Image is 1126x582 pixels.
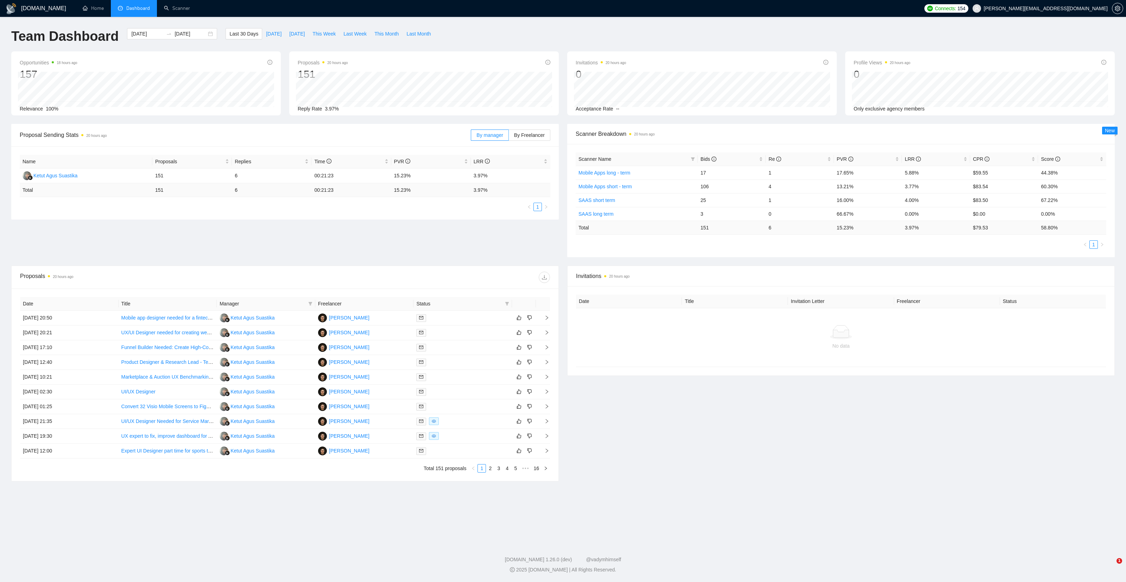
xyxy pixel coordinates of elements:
[902,207,970,221] td: 0.00%
[225,347,230,352] img: gigradar-bm.png
[902,166,970,179] td: 5.88%
[511,464,520,473] li: 5
[318,432,327,441] img: HJ
[503,464,511,473] li: 4
[515,402,523,411] button: like
[318,314,327,322] img: HJ
[166,31,172,37] span: swap-right
[419,345,423,349] span: mail
[230,314,274,322] div: Ketut Agus Suastika
[232,183,311,197] td: 6
[220,417,228,426] img: KA
[520,464,531,473] span: •••
[542,203,550,211] button: right
[318,373,327,381] img: HJ
[527,344,532,350] span: dislike
[220,359,274,365] a: KAKetut Agus Suastika
[1100,242,1104,247] span: right
[225,391,230,396] img: gigradar-bm.png
[220,418,274,424] a: KAKetut Agus Suastika
[235,158,303,165] span: Replies
[318,329,369,335] a: HJ[PERSON_NAME]
[23,171,31,180] img: KA
[527,404,532,409] span: dislike
[20,106,43,112] span: Relevance
[155,158,224,165] span: Proposals
[517,359,521,365] span: like
[689,154,696,164] span: filter
[419,419,423,423] span: mail
[854,68,910,81] div: 0
[308,302,312,306] span: filter
[121,330,240,335] a: UX/UI Designer needed for creating web & mobile app
[311,169,391,183] td: 00:21:23
[230,447,274,455] div: Ketut Agus Suastika
[152,169,232,183] td: 151
[20,58,77,67] span: Opportunities
[766,207,834,221] td: 0
[329,314,369,322] div: [PERSON_NAME]
[318,402,327,411] img: HJ
[527,359,532,365] span: dislike
[28,175,33,180] img: gigradar-bm.png
[121,448,216,454] a: Expert UI Designer part time for sports tech
[525,328,534,337] button: dislike
[1105,128,1115,133] span: New
[698,207,766,221] td: 3
[527,389,532,394] span: dislike
[854,106,925,112] span: Only exclusive agency members
[226,28,262,39] button: Last 30 Days
[230,329,274,336] div: Ketut Agus Suastika
[533,203,542,211] li: 1
[973,156,989,162] span: CPR
[578,184,632,189] a: Mobile Apps short - term
[343,30,367,38] span: Last Week
[834,166,902,179] td: 17.65%
[220,374,274,379] a: KAKetut Agus Suastika
[525,402,534,411] button: dislike
[905,156,921,162] span: LRR
[515,314,523,322] button: like
[419,434,423,438] span: mail
[517,389,521,394] span: like
[527,205,531,209] span: left
[544,205,548,209] span: right
[20,131,471,139] span: Proposal Sending Stats
[586,557,621,562] a: @vadymhimself
[1112,6,1123,11] span: setting
[1090,241,1097,248] a: 1
[531,464,541,472] a: 16
[848,157,853,162] span: info-circle
[57,61,77,65] time: 18 hours ago
[476,132,503,138] span: By manager
[1055,157,1060,162] span: info-circle
[118,6,123,11] span: dashboard
[576,58,626,67] span: Invitations
[578,197,615,203] a: SAAS short term
[318,359,369,365] a: HJ[PERSON_NAME]
[391,169,471,183] td: 15.23%
[517,404,521,409] span: like
[329,403,369,410] div: [PERSON_NAME]
[230,343,274,351] div: Ketut Agus Suastika
[230,358,274,366] div: Ketut Agus Suastika
[318,388,369,394] a: HJ[PERSON_NAME]
[505,557,572,562] a: [DOMAIN_NAME] 1.26.0 (dev)
[711,157,716,162] span: info-circle
[325,106,339,112] span: 3.97%
[121,433,227,439] a: UX expert to fix, improve dashboard for AI Saas.
[175,30,207,38] input: End date
[230,417,274,425] div: Ketut Agus Suastika
[329,373,369,381] div: [PERSON_NAME]
[121,404,239,409] a: Convert 32 Visio Mobile Screens to Figma wireframes
[634,132,654,136] time: 20 hours ago
[576,68,626,81] div: 0
[515,373,523,381] button: like
[340,28,371,39] button: Last Week
[419,375,423,379] span: mail
[701,156,716,162] span: Bids
[902,193,970,207] td: 4.00%
[220,358,228,367] img: KA
[515,343,523,352] button: like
